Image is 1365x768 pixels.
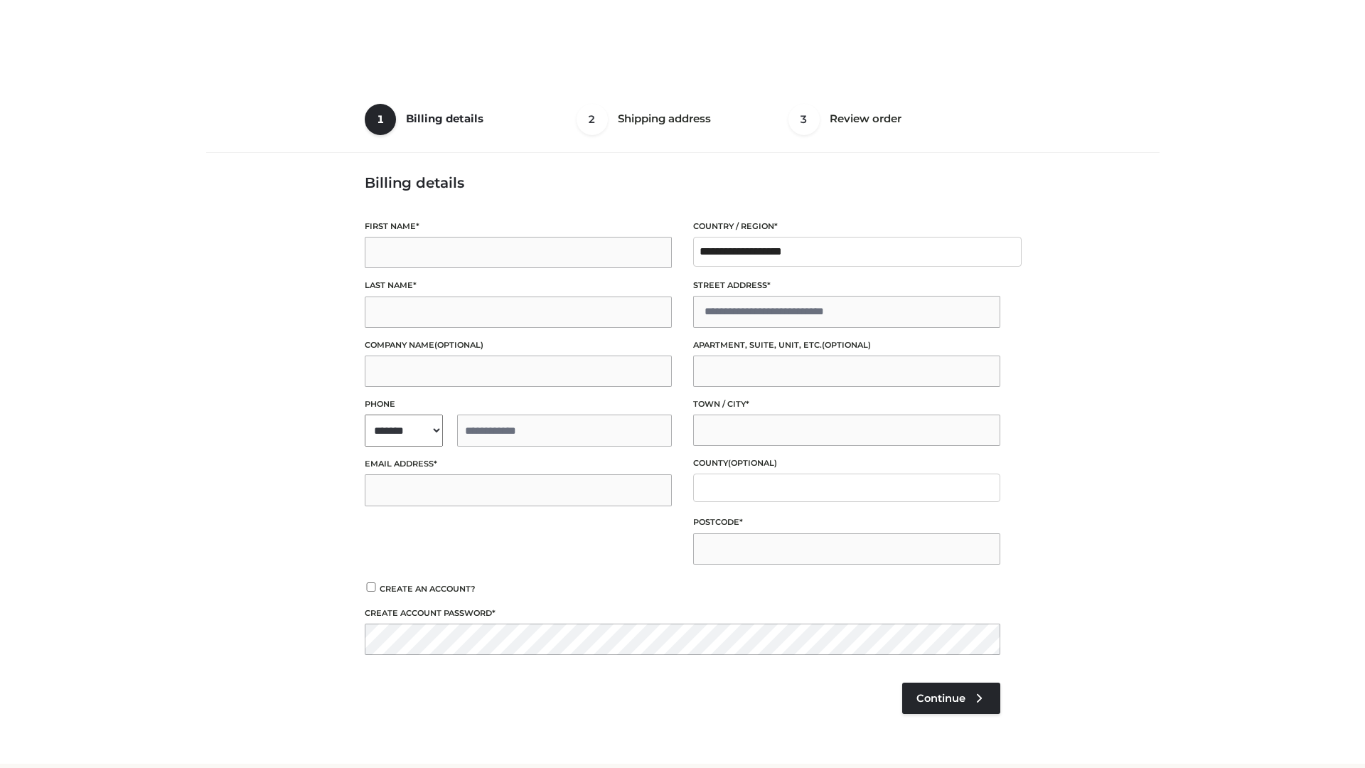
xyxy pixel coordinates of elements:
span: (optional) [822,340,871,350]
label: County [693,457,1000,470]
span: 3 [788,104,820,135]
span: Review order [830,112,901,125]
label: Create account password [365,607,1000,620]
input: Create an account? [365,582,378,592]
span: (optional) [434,340,483,350]
label: Last name [365,279,672,292]
label: First name [365,220,672,233]
label: Email address [365,457,672,471]
label: Company name [365,338,672,352]
span: 1 [365,104,396,135]
label: Apartment, suite, unit, etc. [693,338,1000,352]
span: Continue [916,692,965,705]
label: Country / Region [693,220,1000,233]
span: Create an account? [380,584,476,594]
h3: Billing details [365,174,1000,191]
span: (optional) [728,458,777,468]
span: 2 [577,104,608,135]
label: Town / City [693,398,1000,411]
label: Postcode [693,516,1000,529]
label: Phone [365,398,672,411]
a: Continue [902,683,1000,714]
span: Billing details [406,112,483,125]
label: Street address [693,279,1000,292]
span: Shipping address [618,112,711,125]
